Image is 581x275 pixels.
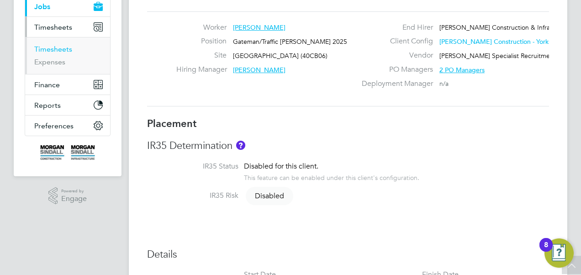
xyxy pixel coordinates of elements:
[233,37,347,46] span: Gateman/Traffic [PERSON_NAME] 2025
[25,17,110,37] button: Timesheets
[147,191,238,201] label: IR35 Risk
[34,101,61,110] span: Reports
[34,23,72,32] span: Timesheets
[356,79,433,89] label: Deployment Manager
[544,245,548,257] div: 8
[25,145,111,160] a: Go to home page
[34,80,60,89] span: Finance
[61,187,87,195] span: Powered by
[147,139,549,153] h3: IR35 Determination
[147,248,549,261] h3: Details
[40,145,95,160] img: morgansindall-logo-retina.png
[34,122,74,130] span: Preferences
[544,238,574,268] button: Open Resource Center, 8 new notifications
[34,58,65,66] a: Expenses
[176,37,227,46] label: Position
[25,116,110,136] button: Preferences
[439,37,561,46] span: [PERSON_NAME] Construction - Yorksh…
[176,51,227,60] label: Site
[147,117,197,130] b: Placement
[244,162,318,171] span: Disabled for this client.
[25,95,110,115] button: Reports
[233,52,327,60] span: [GEOGRAPHIC_DATA] (40CB06)
[34,45,72,53] a: Timesheets
[34,2,50,11] span: Jobs
[246,187,293,205] span: Disabled
[236,141,245,150] button: About IR35
[25,37,110,74] div: Timesheets
[244,171,419,182] div: This feature can be enabled under this client's configuration.
[233,66,285,74] span: [PERSON_NAME]
[356,37,433,46] label: Client Config
[48,187,87,205] a: Powered byEngage
[356,65,433,74] label: PO Managers
[176,23,227,32] label: Worker
[439,52,579,60] span: [PERSON_NAME] Specialist Recruitment Limited
[25,74,110,95] button: Finance
[147,162,238,171] label: IR35 Status
[439,79,449,88] span: n/a
[439,23,561,32] span: [PERSON_NAME] Construction & Infrast…
[356,51,433,60] label: Vendor
[61,195,87,203] span: Engage
[176,65,227,74] label: Hiring Manager
[356,23,433,32] label: End Hirer
[233,23,285,32] span: [PERSON_NAME]
[439,66,485,74] span: 2 PO Managers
